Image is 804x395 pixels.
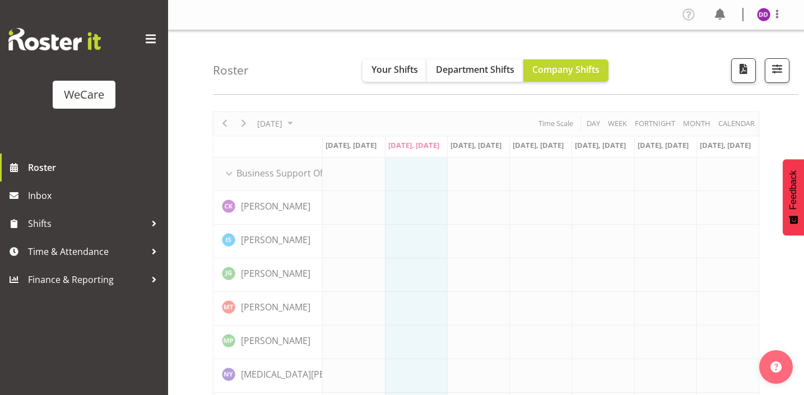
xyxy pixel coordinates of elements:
button: Download a PDF of the roster according to the set date range. [731,58,756,83]
button: Department Shifts [427,59,523,82]
span: Inbox [28,187,162,204]
h4: Roster [213,64,249,77]
span: Feedback [788,170,798,210]
button: Filter Shifts [765,58,789,83]
span: Time & Attendance [28,243,146,260]
span: Finance & Reporting [28,271,146,288]
span: Shifts [28,215,146,232]
div: WeCare [64,86,104,103]
span: Your Shifts [371,63,418,76]
button: Feedback - Show survey [783,159,804,235]
button: Company Shifts [523,59,608,82]
button: Your Shifts [363,59,427,82]
span: Roster [28,159,162,176]
span: Department Shifts [436,63,514,76]
img: Rosterit website logo [8,28,101,50]
img: demi-dumitrean10946.jpg [757,8,770,21]
span: Company Shifts [532,63,599,76]
img: help-xxl-2.png [770,361,782,373]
